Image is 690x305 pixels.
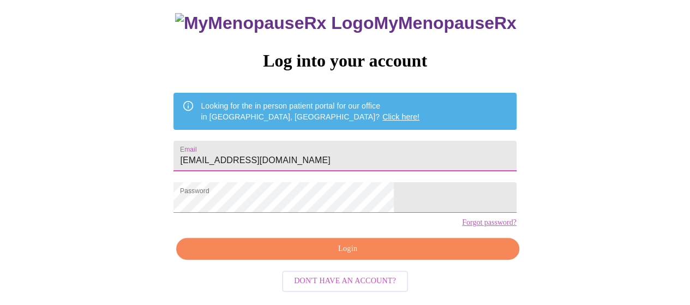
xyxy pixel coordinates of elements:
button: Don't have an account? [282,271,408,292]
h3: Log into your account [173,51,516,71]
span: Don't have an account? [294,274,396,288]
button: Login [176,238,519,260]
h3: MyMenopauseRx [175,13,517,33]
span: Login [189,242,506,256]
a: Click here! [382,112,419,121]
div: Looking for the in person patient portal for our office in [GEOGRAPHIC_DATA], [GEOGRAPHIC_DATA]? [201,96,419,127]
a: Forgot password? [462,218,517,227]
img: MyMenopauseRx Logo [175,13,374,33]
a: Don't have an account? [279,276,411,285]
